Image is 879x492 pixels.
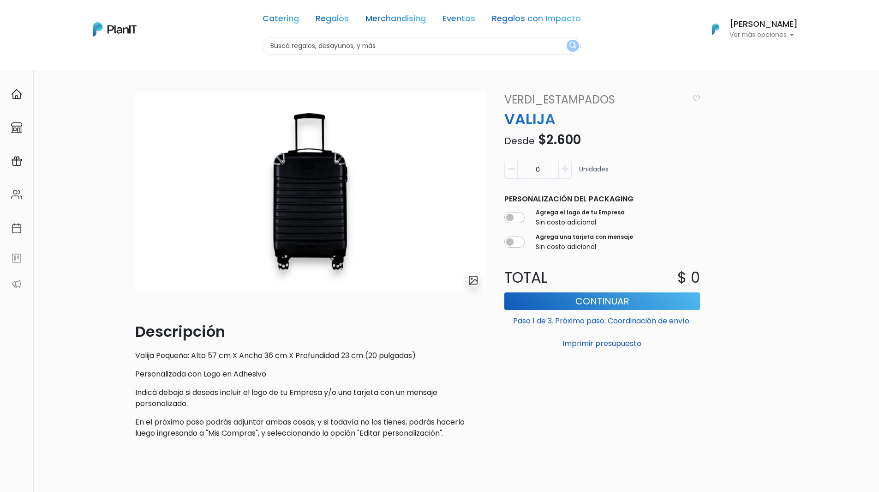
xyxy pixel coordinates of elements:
p: Personalizada con Logo en Adhesivo [135,369,486,380]
button: Continuar [504,292,700,310]
p: Indicá debajo si deseas incluir el logo de tu Empresa y/o una tarjeta con un mensaje personalizado. [135,387,486,409]
p: Descripción [135,321,486,343]
img: marketplace-4ceaa7011d94191e9ded77b95e3339b90024bf715f7c57f8cf31f2d8c509eaba.svg [11,122,22,133]
img: PlanIt Logo [706,19,726,39]
img: calendar-87d922413cdce8b2cf7b7f5f62616a5cf9e4887200fb71536465627b3292af00.svg [11,223,22,234]
p: Personalización del packaging [504,194,700,205]
img: campaigns-02234683943229c281be62815700db0a1741e53638e28bf9629b52c665b00959.svg [11,156,22,167]
label: Agrega una tarjeta con mensaje [536,233,633,241]
img: home-e721727adea9d79c4d83392d1f703f7f8bce08238fde08b1acbfd93340b81755.svg [11,89,22,100]
img: heart_icon [693,95,700,102]
a: Catering [263,15,299,26]
img: PlanIt Logo [93,22,137,36]
img: gallery-light [468,275,478,285]
input: Buscá regalos, desayunos, y más [263,37,581,55]
a: VERDI_ESTAMPADOS [499,91,688,108]
h6: [PERSON_NAME] [730,20,798,29]
img: 2000___2000-Photoroom__1_.jpg [135,91,486,291]
p: Paso 1 de 3. Próximo paso: Coordinación de envío. [504,312,700,327]
label: Agrega el logo de tu Empresa [536,208,625,217]
p: Total [499,267,602,289]
a: Regalos [316,15,349,26]
button: Imprimir presupuesto [504,336,700,352]
img: feedback-78b5a0c8f98aac82b08bfc38622c3050aee476f2c9584af64705fc4e61158814.svg [11,253,22,264]
a: Merchandising [365,15,426,26]
p: Ver más opciones [730,32,798,38]
p: Sin costo adicional [536,218,625,227]
p: En el próximo paso podrás adjuntar ambas cosas, y si todavía no los tienes, podrás hacerlo luego ... [135,417,486,439]
img: partners-52edf745621dab592f3b2c58e3bca9d71375a7ef29c3b500c9f145b62cc070d4.svg [11,279,22,290]
a: Regalos con Impacto [492,15,581,26]
a: Eventos [442,15,475,26]
span: $2.600 [538,131,581,149]
img: search_button-432b6d5273f82d61273b3651a40e1bd1b912527efae98b1b7a1b2c0702e16a8d.svg [569,42,576,50]
p: $ 0 [677,267,700,289]
img: people-662611757002400ad9ed0e3c099ab2801c6687ba6c219adb57efc949bc21e19d.svg [11,189,22,200]
p: VALIJA [499,108,706,130]
button: PlanIt Logo [PERSON_NAME] Ver más opciones [700,17,798,41]
span: Desde [504,134,535,147]
p: Unidades [579,164,609,182]
p: Valija Pequeña: Alto 57 cm X Ancho 36 cm X Profundidad 23 cm (20 pulgadas) [135,350,486,361]
p: Sin costo adicional [536,242,633,252]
